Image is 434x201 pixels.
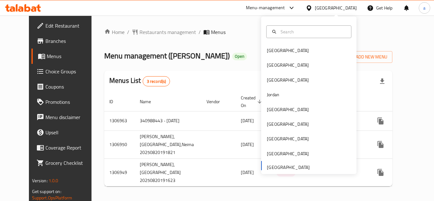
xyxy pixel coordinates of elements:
span: Menus [211,28,226,36]
a: Menus [31,49,101,64]
div: [GEOGRAPHIC_DATA] [267,106,309,113]
a: Menu disclaimer [31,110,101,125]
span: Menu disclaimer [45,113,96,121]
a: Branches [31,33,101,49]
span: Restaurants management [139,28,196,36]
li: / [127,28,129,36]
span: 1.0.0 [49,177,58,185]
span: Grocery Checklist [45,159,96,167]
span: Open [232,54,247,59]
a: Restaurants management [132,28,196,36]
div: Open [232,53,247,60]
span: [DATE] [241,140,254,149]
div: Jordan [267,91,279,98]
td: [PERSON_NAME], [GEOGRAPHIC_DATA] 20250820191623 [135,158,201,186]
span: Promotions [45,98,96,106]
span: Add New Menu [348,53,387,61]
div: [GEOGRAPHIC_DATA] [267,77,309,84]
div: [GEOGRAPHIC_DATA] [267,121,309,128]
span: Version: [32,177,48,185]
nav: breadcrumb [104,28,392,36]
span: [DATE] [241,168,254,177]
button: more [373,137,388,152]
span: Get support on: [32,187,61,196]
a: Home [104,28,125,36]
a: Coverage Report [31,140,101,155]
button: more [373,165,388,180]
span: Branches [45,37,96,45]
div: Export file [375,74,390,89]
span: a [423,4,425,11]
div: [GEOGRAPHIC_DATA] [267,150,309,157]
span: Coverage Report [45,144,96,151]
span: ID [109,98,121,105]
span: Coupons [45,83,96,90]
div: Menu-management [246,4,285,12]
a: Edit Restaurant [31,18,101,33]
button: Change Status [388,113,403,129]
a: Grocery Checklist [31,155,101,171]
span: Edit Restaurant [45,22,96,30]
button: more [373,113,388,129]
div: [GEOGRAPHIC_DATA] [267,62,309,69]
span: Menus [47,52,96,60]
span: Created On [241,94,264,109]
td: [PERSON_NAME], [GEOGRAPHIC_DATA],Neima 20250820191821 [135,131,201,158]
a: Coupons [31,79,101,94]
td: 1306950 [104,131,135,158]
a: Promotions [31,94,101,110]
span: 3 record(s) [143,78,170,84]
span: Choice Groups [45,68,96,75]
button: Change Status [388,137,403,152]
td: 1306949 [104,158,135,186]
td: 340988443 - [DATE] [135,111,201,131]
span: Vendor [207,98,228,105]
div: [GEOGRAPHIC_DATA] [315,4,357,11]
button: Change Status [388,165,403,180]
li: / [199,28,201,36]
a: Upsell [31,125,101,140]
a: Choice Groups [31,64,101,79]
td: 1306963 [104,111,135,131]
div: [GEOGRAPHIC_DATA] [267,47,309,54]
input: Search [278,28,347,35]
span: Name [140,98,159,105]
span: Upsell [45,129,96,136]
span: [DATE] [241,117,254,125]
span: Menu management ( [PERSON_NAME] ) [104,49,230,63]
div: [GEOGRAPHIC_DATA] [267,135,309,142]
button: Add New Menu [343,51,392,63]
h2: Menus List [109,76,170,86]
